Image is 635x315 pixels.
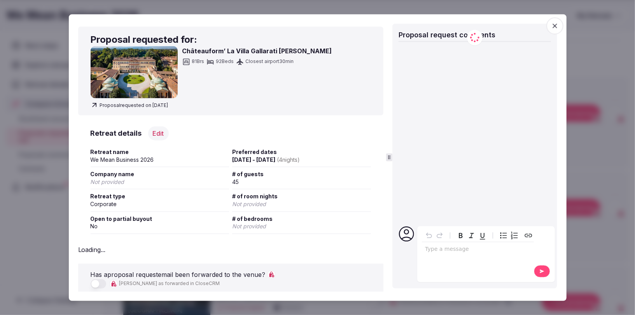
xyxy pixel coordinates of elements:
[192,58,204,65] span: 81 Brs
[466,230,477,241] button: Italic
[91,192,229,200] span: Retreat type
[277,156,300,163] span: ( 4 night s )
[182,46,332,55] h3: Châteauform’ La Villa Gallarati [PERSON_NAME]
[91,46,178,98] img: Châteauform’ La Villa Gallarati Scotti
[455,230,466,241] button: Bold
[78,245,384,254] div: Loading...
[119,280,220,287] span: [PERSON_NAME] as forwarded in CloseCRM
[232,215,371,222] span: # of bedrooms
[232,170,371,178] span: # of guests
[91,128,142,138] h3: Retreat details
[399,31,495,39] span: Proposal request comments
[91,269,266,279] p: Has a proposal request email been forwarded to the venue?
[91,215,229,222] span: Open to partial buyout
[232,156,300,163] span: [DATE] - [DATE]
[422,242,534,257] div: editable markdown
[523,230,534,241] button: Create link
[91,156,229,163] div: We Mean Business 2026
[232,148,371,156] span: Preferred dates
[91,148,229,156] span: Retreat name
[216,58,234,65] span: 92 Beds
[91,33,371,46] h2: Proposal requested for:
[91,222,229,230] div: No
[245,58,294,65] span: Closest airport 30 min
[232,192,371,200] span: # of room nights
[91,170,229,178] span: Company name
[232,223,266,229] span: Not provided
[232,178,371,185] div: 45
[148,126,169,140] button: Edit
[232,201,266,207] span: Not provided
[91,200,229,208] div: Corporate
[477,230,488,241] button: Underline
[509,230,520,241] button: Numbered list
[498,230,509,241] button: Bulleted list
[91,178,124,185] span: Not provided
[498,230,520,241] div: toggle group
[91,101,168,109] span: Proposal requested on [DATE]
